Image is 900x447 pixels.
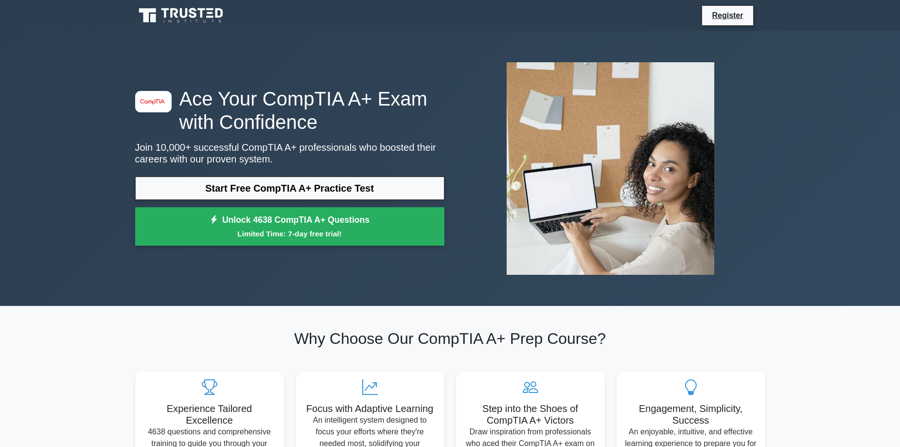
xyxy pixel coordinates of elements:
[706,9,749,21] a: Register
[464,403,597,426] h5: Step into the Shoes of CompTIA A+ Victors
[143,403,276,426] h5: Experience Tailored Excellence
[135,329,765,348] h2: Why Choose Our CompTIA A+ Prep Course?
[135,87,444,134] h1: Ace Your CompTIA A+ Exam with Confidence
[303,403,437,414] h5: Focus with Adaptive Learning
[135,207,444,246] a: Unlock 4638 CompTIA A+ QuestionsLimited Time: 7-day free trial!
[135,142,444,165] p: Join 10,000+ successful CompTIA A+ professionals who boosted their careers with our proven system.
[147,228,432,239] small: Limited Time: 7-day free trial!
[624,403,758,426] h5: Engagement, Simplicity, Success
[135,177,444,200] a: Start Free CompTIA A+ Practice Test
